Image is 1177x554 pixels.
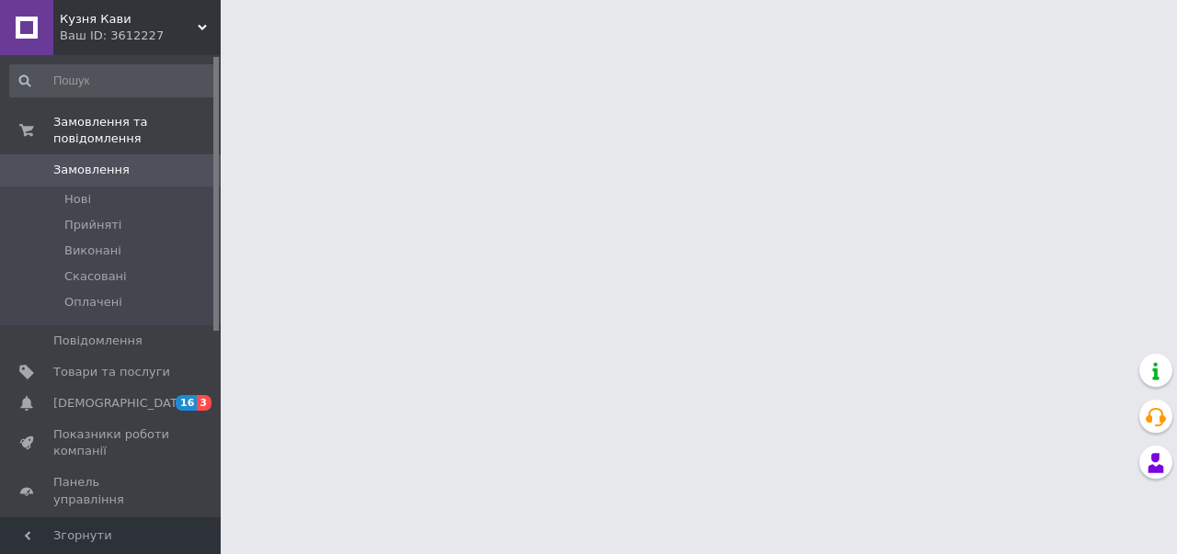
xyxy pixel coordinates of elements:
span: 3 [197,395,211,411]
span: [DEMOGRAPHIC_DATA] [53,395,189,412]
input: Пошук [9,64,217,97]
span: Панель управління [53,474,170,507]
span: Прийняті [64,217,121,233]
span: Нові [64,191,91,208]
span: Кузня Кави [60,11,198,28]
span: Товари та послуги [53,364,170,380]
span: Замовлення та повідомлення [53,114,221,147]
span: Скасовані [64,268,127,285]
span: Виконані [64,243,121,259]
span: Замовлення [53,162,130,178]
div: Ваш ID: 3612227 [60,28,221,44]
span: Показники роботи компанії [53,426,170,459]
span: Повідомлення [53,333,143,349]
span: 16 [176,395,197,411]
span: Оплачені [64,294,122,311]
